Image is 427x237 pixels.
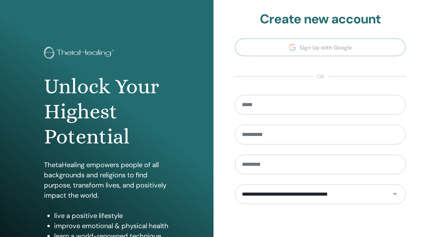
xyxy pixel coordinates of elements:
[235,12,406,27] h2: Create new account
[44,160,170,200] p: ThetaHealing empowers people of all backgrounds and religions to find purpose, transform lives, a...
[313,73,328,81] span: or
[44,74,170,150] h1: Unlock Your Highest Potential
[54,211,170,221] li: live a positive lifestyle
[54,221,170,231] li: improve emotional & physical health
